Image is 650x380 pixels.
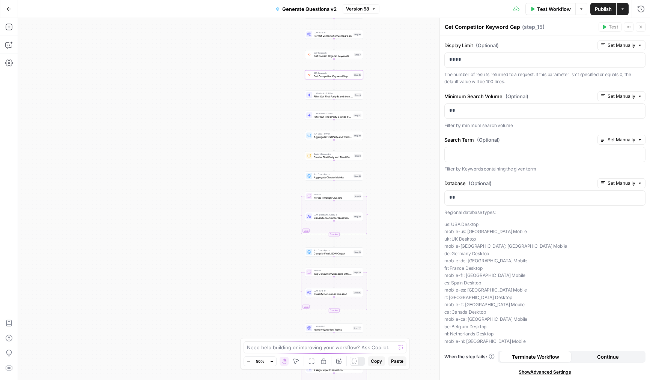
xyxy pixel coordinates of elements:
span: Test [609,24,618,30]
button: Paste [388,356,406,366]
button: Test Workflow [525,3,575,15]
span: Aggregate Cluster Metrics [314,175,352,179]
div: LLM · Gemini 2.5 ProFilter Out First Party Brand from KeywordsStep 8 [305,91,363,100]
g: Edge from step_15 to step_8 [334,79,335,90]
div: Run Code · PythonAggregate First Party and Third Party KeywordsStep 18 [305,131,363,140]
div: LLM · [PERSON_NAME] 4Generate Consumer QuestionStep 12 [305,212,363,221]
g: Edge from step_24 to step_25 [334,277,335,288]
g: Edge from step_13 to step_24 [334,257,335,268]
g: Edge from step_14 to step_16 [334,19,335,30]
span: Set Manually [608,93,635,100]
div: Complete [329,308,340,313]
div: Step 24 [353,271,362,274]
g: Edge from step_18 to step_9 [334,140,335,151]
div: Step 27 [353,326,361,330]
div: Step 15 [354,73,361,76]
button: Generate Questions v2 [271,3,341,15]
div: Run Code · PythonCompile Final JSON OutputStep 13 [305,248,363,257]
button: Set Manually [597,40,645,50]
span: Generate Questions v2 [282,5,337,13]
span: Classify Consumer Question [314,292,352,296]
span: Filter Out Third Party Brands from Keywords [314,115,352,118]
div: LLM · GPT-4.1Classify Consumer QuestionStep 25 [305,288,363,297]
div: SEO ResearchGet Domain Organic KeywordsStep 7 [305,50,363,59]
img: 14hgftugzlhicq6oh3k7w4rc46c1 [307,154,311,158]
button: Publish [590,3,616,15]
div: Step 9 [354,154,361,157]
span: Paste [391,358,403,365]
span: Content Processing [314,153,353,156]
textarea: Get Competitor Keyword Gap [445,23,520,31]
div: LLM · GPT-4.1Format Domains for ComparisonStep 16 [305,30,363,39]
button: Copy [368,356,385,366]
span: Publish [595,5,612,13]
span: Generate Consumer Question [314,216,352,220]
button: Set Manually [597,135,645,145]
span: LLM · GPT-4.1 [314,289,352,292]
span: (Optional) [477,136,500,144]
div: Step 17 [354,114,361,117]
p: us: USA Desktop mobile-us: [GEOGRAPHIC_DATA] Mobile uk: UK Desktop mobile-[GEOGRAPHIC_DATA]: [GEO... [444,221,645,345]
span: Run Code · Python [314,132,352,135]
span: LLM · GPT-4.1 [314,31,352,34]
span: Continue [597,353,619,361]
g: Edge from step_10 to step_11 [334,181,335,191]
span: SEO Research [314,72,352,75]
div: Complete [329,232,340,236]
span: ( step_15 ) [522,23,545,31]
span: Assign Topic to Question [314,368,352,372]
span: LLM · [PERSON_NAME] 4 [314,213,352,216]
span: Format Domains for Comparison [314,34,352,37]
label: Database [444,180,594,187]
label: Minimum Search Volume [444,93,594,100]
span: Aggregate First Party and Third Party Keywords [314,135,352,139]
g: Edge from step_24-iteration-end to step_27 [334,313,335,323]
span: Show Advanced Settings [519,369,571,376]
label: Search Term [444,136,594,144]
div: LoopIterationIterate Through ClustersStep 11 [305,192,363,201]
g: Edge from step_9 to step_10 [334,160,335,171]
button: Continue [572,351,644,363]
span: Iterate Through Clusters [314,196,352,199]
span: Iteration [314,193,352,196]
span: Iteration [314,269,352,272]
span: Tag Consumer Questions with Attributes [314,272,352,275]
span: Set Manually [608,42,635,49]
span: Set Manually [608,180,635,187]
div: Step 8 [354,93,361,97]
span: Cluster First Party and Third Party Keywords [314,155,353,159]
label: Display Limit [444,42,594,49]
div: Step 16 [354,33,361,36]
g: Edge from step_7 to step_15 [334,59,335,70]
div: LoopIterationTag Consumer Questions with AttributesStep 24 [305,268,363,277]
a: When the step fails: [444,353,495,360]
p: The number of results returned to a request. If this parameter isn't specified or equals 0, the d... [444,71,645,85]
span: Terminate Workflow [512,353,559,361]
p: Regional database types: [444,209,645,216]
div: Step 18 [354,134,361,137]
span: Get Domain Organic Keywords [314,54,353,58]
div: Step 25 [353,291,361,294]
div: LLM · GPT-5Identify Question TopicsStep 27 [305,324,363,333]
div: Step 7 [354,53,361,56]
g: Edge from step_8 to step_17 [334,100,335,111]
span: LLM · Gemini 2.5 Pro [314,92,353,95]
div: SEO ResearchGet Competitor Keyword GapStep 15 [305,70,363,79]
button: Set Manually [597,178,645,188]
span: Copy [371,358,382,365]
p: Filter by Keywords containing the given term [444,165,645,173]
p: Filter by minimum search volume [444,122,645,129]
span: Compile Final JSON Output [314,251,352,255]
g: Edge from step_11 to step_12 [334,201,335,212]
button: Set Manually [597,91,645,101]
span: Filter Out First Party Brand from Keywords [314,94,353,98]
span: (Optional) [506,93,528,100]
span: Run Code · Python [314,249,352,252]
img: zn8kcn4lc16eab7ly04n2pykiy7x [307,73,311,76]
span: Identify Question Topics [314,328,352,331]
div: Step 13 [354,250,361,254]
span: LLM · Gemini 2.5 Pro [314,112,352,115]
span: SEO Research [314,51,353,54]
g: Edge from step_16 to step_7 [334,39,335,50]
